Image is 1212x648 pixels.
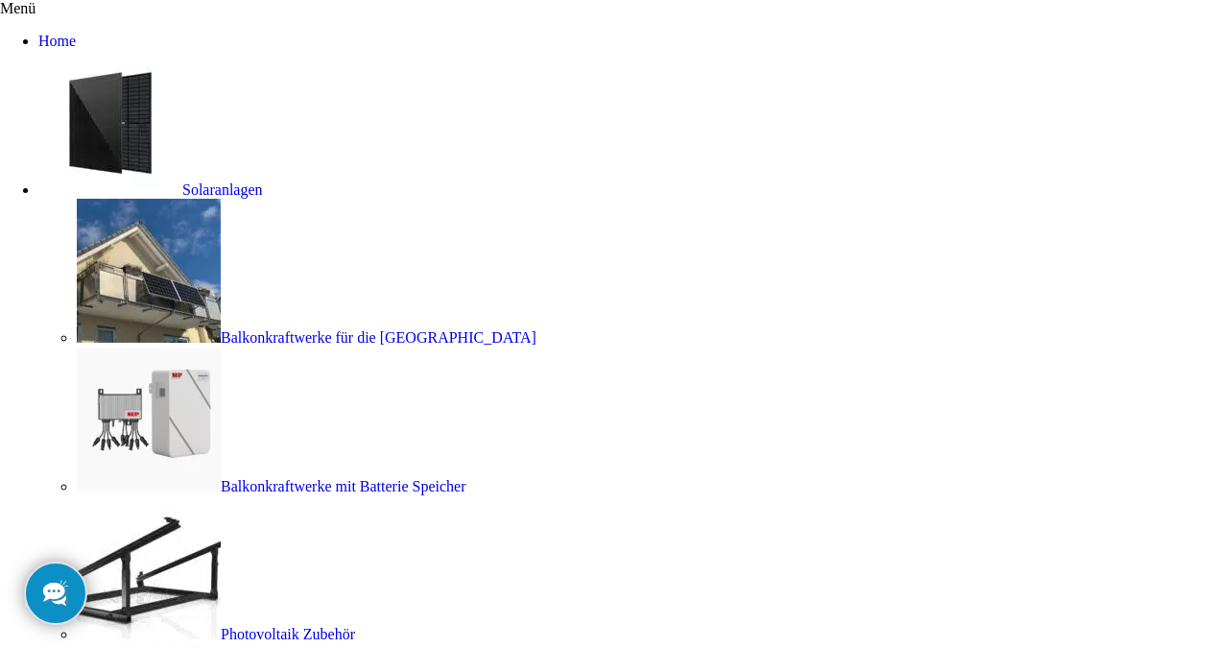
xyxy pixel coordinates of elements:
img: Balkonkraftwerke für die Schweiz [77,199,221,343]
a: Balkonkraftwerke für die [GEOGRAPHIC_DATA] [77,329,536,346]
a: Solaranlagen [38,181,263,198]
a: Home [38,33,76,49]
span: Solaranlagen [182,181,263,198]
img: Balkonkraftwerke mit Batterie Speicher [77,348,221,492]
a: Photovoltaik Zubehör [77,626,355,642]
img: Solaranlagen [38,51,182,195]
